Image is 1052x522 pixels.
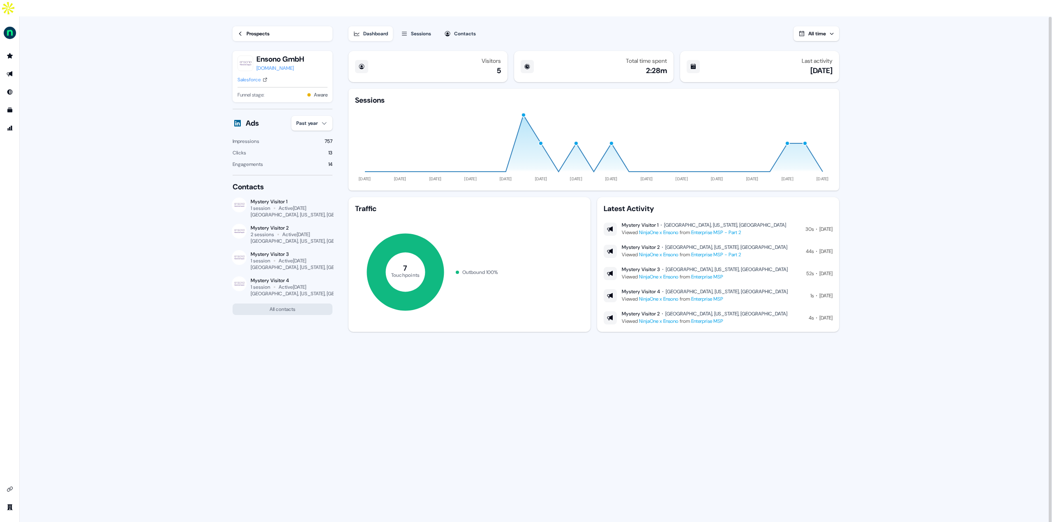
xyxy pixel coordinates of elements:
[391,271,420,278] tspan: Touchpoints
[809,314,814,322] div: 4s
[639,296,678,302] a: NinjaOne x Ensono
[691,251,741,258] a: Enterprise MSP - Part 2
[639,251,678,258] a: NinjaOne x Ensono
[464,176,477,182] tspan: [DATE]
[233,304,332,315] button: All contacts
[251,251,332,258] div: Mystery Visitor 3
[782,176,794,182] tspan: [DATE]
[810,66,833,76] div: [DATE]
[429,176,442,182] tspan: [DATE]
[802,57,833,64] div: Last activity
[256,54,304,64] button: Ensono GmbH
[325,137,332,145] div: 757
[819,247,833,255] div: [DATE]
[746,176,759,182] tspan: [DATE]
[251,277,332,284] div: Mystery Visitor 4
[233,26,332,41] a: Prospects
[348,26,393,41] button: Dashboard
[622,244,660,251] div: Mystery Visitor 2
[3,67,16,80] a: Go to outbound experience
[233,149,246,157] div: Clicks
[641,176,653,182] tspan: [DATE]
[639,229,678,236] a: NinjaOne x Ensono
[482,57,501,64] div: Visitors
[817,176,829,182] tspan: [DATE]
[359,176,371,182] tspan: [DATE]
[711,176,723,182] tspan: [DATE]
[314,91,328,99] button: Aware
[805,225,814,233] div: 30s
[251,231,274,238] div: 2 sessions
[238,76,261,84] div: Salesforce
[806,269,814,278] div: 52s
[355,95,385,105] div: Sessions
[279,205,306,212] div: Active [DATE]
[454,30,476,38] div: Contacts
[497,66,501,76] div: 5
[355,204,584,214] div: Traffic
[238,76,268,84] a: Salesforce
[251,290,374,297] div: [GEOGRAPHIC_DATA], [US_STATE], [GEOGRAPHIC_DATA]
[819,225,833,233] div: [DATE]
[622,228,786,237] div: Viewed from
[622,317,787,325] div: Viewed from
[233,160,263,168] div: Engagements
[808,30,826,37] span: All time
[279,258,306,264] div: Active [DATE]
[251,284,270,290] div: 1 session
[394,176,406,182] tspan: [DATE]
[622,273,788,281] div: Viewed from
[666,288,788,295] div: [GEOGRAPHIC_DATA], [US_STATE], [GEOGRAPHIC_DATA]
[233,182,332,192] div: Contacts
[819,314,833,322] div: [DATE]
[251,258,270,264] div: 1 session
[622,288,660,295] div: Mystery Visitor 4
[328,149,332,157] div: 13
[622,310,660,317] div: Mystery Visitor 2
[691,229,741,236] a: Enterprise MSP - Part 2
[3,501,16,514] a: Go to team
[622,295,788,303] div: Viewed from
[3,49,16,62] a: Go to prospects
[251,212,374,218] div: [GEOGRAPHIC_DATA], [US_STATE], [GEOGRAPHIC_DATA]
[626,57,667,64] div: Total time spent
[396,26,436,41] button: Sessions
[691,296,723,302] a: Enterprise MSP
[676,176,688,182] tspan: [DATE]
[246,118,259,128] div: Ads
[691,274,723,280] a: Enterprise MSP
[691,318,723,324] a: Enterprise MSP
[439,26,481,41] button: Contacts
[291,116,332,131] button: Past year
[794,26,839,41] button: All time
[666,266,788,273] div: [GEOGRAPHIC_DATA], [US_STATE], [GEOGRAPHIC_DATA]
[363,30,388,38] div: Dashboard
[646,66,667,76] div: 2:28m
[819,269,833,278] div: [DATE]
[328,160,332,168] div: 14
[819,292,833,300] div: [DATE]
[604,204,833,214] div: Latest Activity
[500,176,512,182] tspan: [DATE]
[256,64,304,72] a: [DOMAIN_NAME]
[251,225,332,231] div: Mystery Visitor 2
[3,483,16,496] a: Go to integrations
[622,251,787,259] div: Viewed from
[810,292,814,300] div: 1s
[806,247,814,255] div: 44s
[622,222,658,228] div: Mystery Visitor 1
[3,122,16,135] a: Go to attribution
[233,137,259,145] div: Impressions
[639,274,678,280] a: NinjaOne x Ensono
[251,198,332,205] div: Mystery Visitor 1
[251,205,270,212] div: 1 session
[664,222,786,228] div: [GEOGRAPHIC_DATA], [US_STATE], [GEOGRAPHIC_DATA]
[411,30,431,38] div: Sessions
[282,231,310,238] div: Active [DATE]
[247,30,270,38] div: Prospects
[462,268,498,276] div: Outbound 100 %
[403,263,407,273] tspan: 7
[3,85,16,99] a: Go to Inbound
[665,244,787,251] div: [GEOGRAPHIC_DATA], [US_STATE], [GEOGRAPHIC_DATA]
